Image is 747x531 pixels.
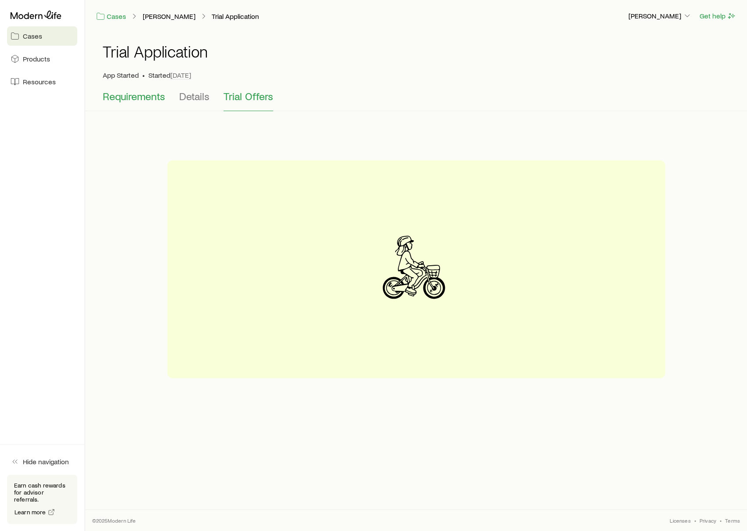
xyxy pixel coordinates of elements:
span: Products [23,54,50,63]
p: Started [148,71,191,79]
a: Resources [7,72,77,91]
span: [DATE] [170,71,191,79]
a: Terms [725,517,740,524]
p: © 2025 Modern Life [92,517,136,524]
button: Hide navigation [7,452,77,471]
span: Resources [23,77,56,86]
a: Privacy [700,517,716,524]
span: Cases [23,32,42,40]
span: Trial Offers [224,90,273,102]
a: [PERSON_NAME] [142,12,196,21]
div: Application details tabs [103,90,729,111]
p: [PERSON_NAME] [628,11,692,20]
span: • [720,517,722,524]
button: [PERSON_NAME] [628,11,692,22]
a: Cases [7,26,77,46]
button: Get help [699,11,736,21]
span: Hide navigation [23,457,69,466]
span: • [142,71,145,79]
p: Trial Application [212,12,259,21]
span: • [694,517,696,524]
a: Cases [96,11,126,22]
div: Earn cash rewards for advisor referrals.Learn more [7,475,77,524]
span: Requirements [103,90,165,102]
h1: Trial Application [103,43,208,60]
p: Earn cash rewards for advisor referrals. [14,482,70,503]
a: Licenses [670,517,690,524]
span: Learn more [14,509,46,515]
a: Products [7,49,77,69]
span: App Started [103,71,139,79]
span: Details [179,90,209,102]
